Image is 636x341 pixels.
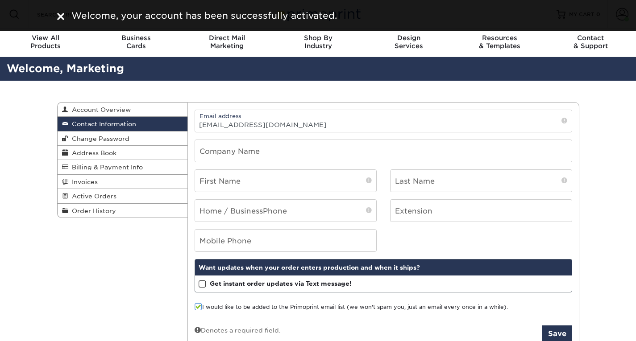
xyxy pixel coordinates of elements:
div: Marketing [182,34,273,50]
span: Active Orders [68,193,116,200]
span: Invoices [68,178,98,185]
span: Billing & Payment Info [68,164,143,171]
img: close [57,13,64,20]
span: Business [91,34,182,42]
span: Change Password [68,135,129,142]
span: Direct Mail [182,34,273,42]
span: Contact Information [68,120,136,127]
a: Invoices [58,175,188,189]
a: DesignServices [363,29,454,57]
span: Resources [454,34,545,42]
span: Address Book [68,149,116,156]
div: Denotes a required field. [195,325,281,335]
a: Billing & Payment Info [58,160,188,174]
a: Direct MailMarketing [182,29,273,57]
div: Cards [91,34,182,50]
a: Account Overview [58,103,188,117]
a: BusinessCards [91,29,182,57]
div: Industry [273,34,364,50]
span: Welcome, your account has been successfully activated. [71,10,337,21]
a: Address Book [58,146,188,160]
span: Account Overview [68,106,131,113]
div: & Support [545,34,636,50]
span: Order History [68,207,116,214]
span: Design [363,34,454,42]
a: Contact& Support [545,29,636,57]
a: Contact Information [58,117,188,131]
span: Contact [545,34,636,42]
a: Change Password [58,131,188,146]
a: Order History [58,204,188,218]
div: Want updates when your order enters production and when it ships? [195,259,572,275]
span: Shop By [273,34,364,42]
div: Services [363,34,454,50]
a: Active Orders [58,189,188,203]
div: & Templates [454,34,545,50]
a: Shop ByIndustry [273,29,364,57]
a: Resources& Templates [454,29,545,57]
strong: Get instant order updates via Text message! [210,280,352,287]
label: I would like to be added to the Primoprint email list (we won't spam you, just an email every onc... [195,303,508,312]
